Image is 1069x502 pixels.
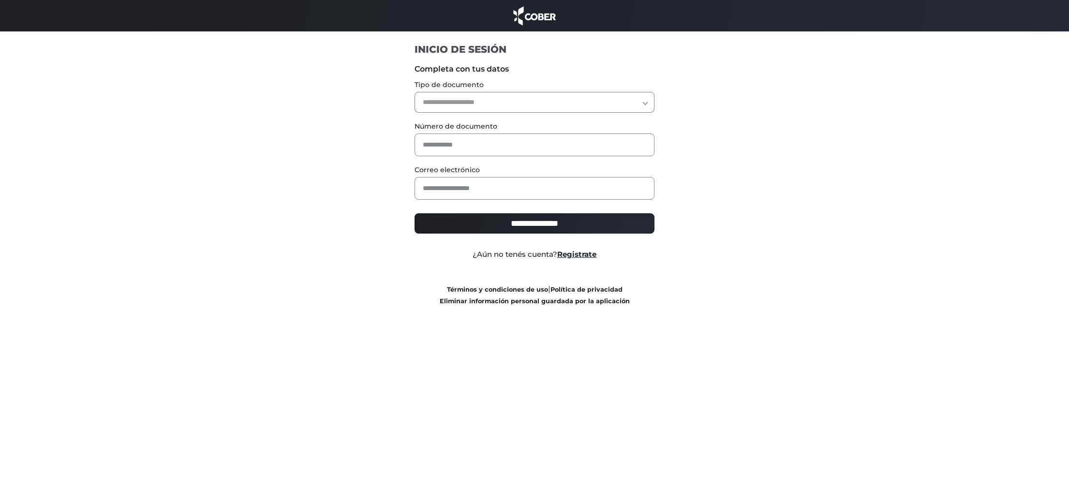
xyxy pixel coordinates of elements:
[447,286,548,293] a: Términos y condiciones de uso
[415,165,655,175] label: Correo electrónico
[440,297,630,305] a: Eliminar información personal guardada por la aplicación
[557,250,596,259] a: Registrate
[407,283,662,307] div: |
[415,43,655,56] h1: INICIO DE SESIÓN
[407,249,662,260] div: ¿Aún no tenés cuenta?
[415,80,655,90] label: Tipo de documento
[550,286,623,293] a: Política de privacidad
[511,5,558,27] img: cober_marca.png
[415,63,655,75] label: Completa con tus datos
[415,121,655,132] label: Número de documento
